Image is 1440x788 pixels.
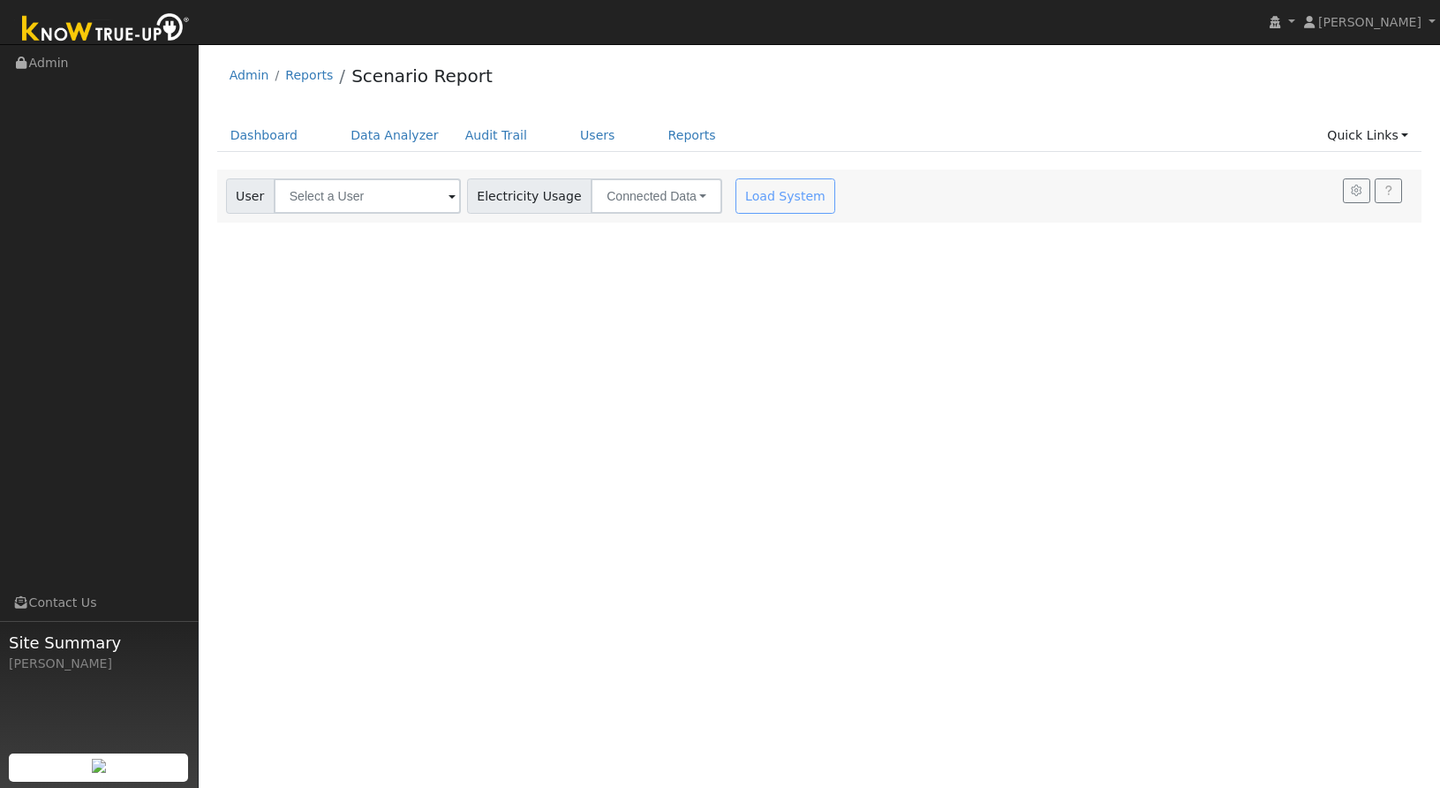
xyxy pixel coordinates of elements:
[230,68,269,82] a: Admin
[452,119,540,152] a: Audit Trail
[274,178,461,214] input: Select a User
[351,65,493,87] a: Scenario Report
[226,178,275,214] span: User
[13,10,199,49] img: Know True-Up
[9,631,189,655] span: Site Summary
[9,655,189,673] div: [PERSON_NAME]
[567,119,629,152] a: Users
[467,178,592,214] span: Electricity Usage
[285,68,333,82] a: Reports
[1318,15,1421,29] span: [PERSON_NAME]
[1343,178,1370,203] button: Settings
[591,178,722,214] button: Connected Data
[1314,119,1421,152] a: Quick Links
[92,759,106,773] img: retrieve
[1375,178,1402,203] a: Help Link
[337,119,452,152] a: Data Analyzer
[655,119,729,152] a: Reports
[217,119,312,152] a: Dashboard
